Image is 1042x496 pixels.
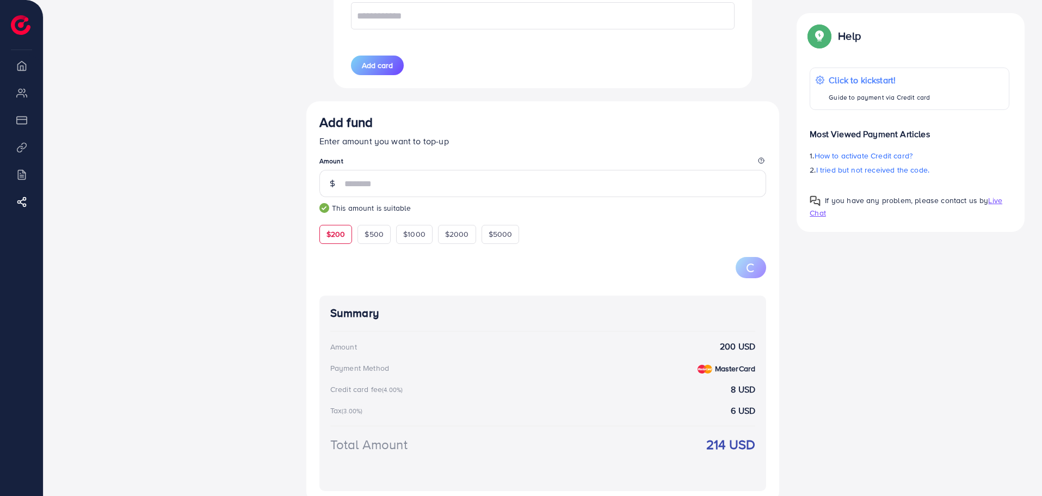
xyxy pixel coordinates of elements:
[330,384,406,395] div: Credit card fee
[362,60,393,71] span: Add card
[11,15,30,35] img: logo
[489,229,513,240] span: $5000
[351,56,404,75] button: Add card
[720,340,755,353] strong: 200 USD
[382,385,403,394] small: (4.00%)
[810,119,1009,140] p: Most Viewed Payment Articles
[330,363,389,373] div: Payment Method
[698,365,712,373] img: credit
[829,91,930,104] p: Guide to payment via Credit card
[319,203,767,213] small: This amount is suitable
[403,229,426,240] span: $1000
[715,363,756,374] strong: MasterCard
[330,435,408,454] div: Total Amount
[319,156,767,170] legend: Amount
[810,26,829,46] img: Popup guide
[810,149,1009,162] p: 1.
[815,150,912,161] span: How to activate Credit card?
[810,163,1009,176] p: 2.
[330,307,756,320] h4: Summary
[706,435,755,454] strong: 214 USD
[816,164,929,175] span: I tried but not received the code.
[326,229,346,240] span: $200
[731,383,755,396] strong: 8 USD
[829,74,930,87] p: Click to kickstart!
[825,195,988,206] span: If you have any problem, please contact us by
[810,195,821,206] img: Popup guide
[330,341,357,352] div: Amount
[342,407,362,415] small: (3.00%)
[731,405,755,417] strong: 6 USD
[319,203,329,213] img: guide
[445,229,469,240] span: $2000
[319,134,767,148] p: Enter amount you want to top-up
[319,114,373,130] h3: Add fund
[365,229,384,240] span: $500
[996,447,1034,488] iframe: Chat
[838,29,861,42] p: Help
[330,405,366,416] div: Tax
